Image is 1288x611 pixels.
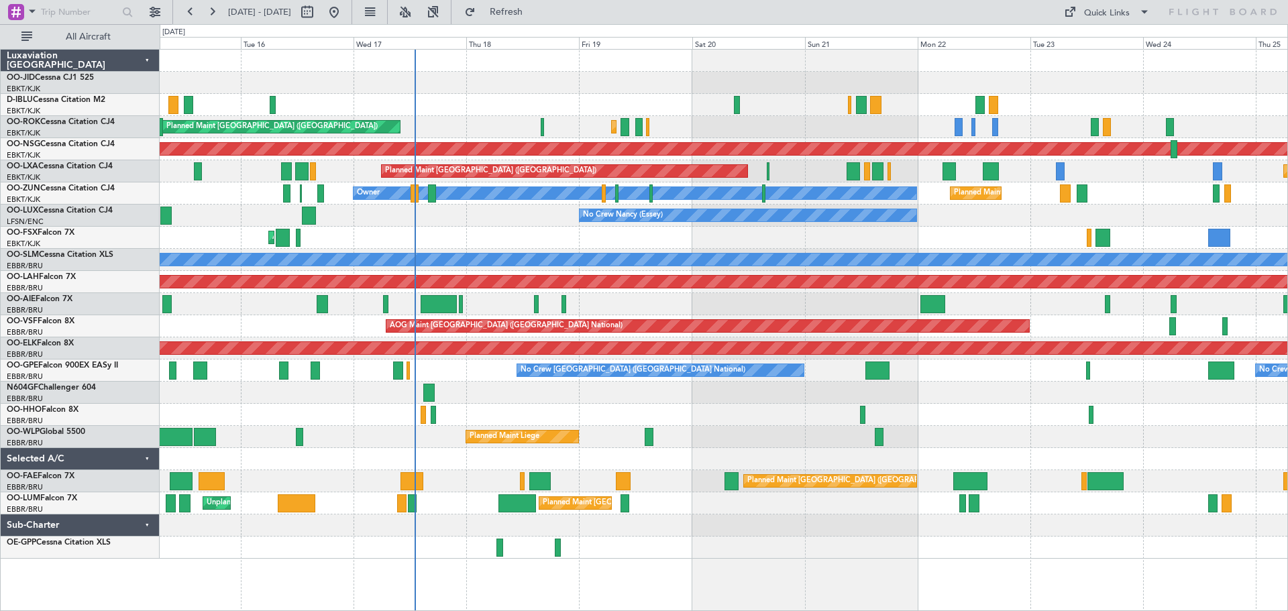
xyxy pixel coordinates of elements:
a: EBKT/KJK [7,128,40,138]
div: Sat 20 [692,37,805,49]
span: Refresh [478,7,535,17]
a: OO-JIDCessna CJ1 525 [7,74,94,82]
a: OO-LUMFalcon 7X [7,494,77,502]
button: Refresh [458,1,539,23]
div: No Crew Nancy (Essey) [583,205,663,225]
div: Wed 24 [1143,37,1256,49]
a: OO-ROKCessna Citation CJ4 [7,118,115,126]
div: Planned Maint [GEOGRAPHIC_DATA] ([GEOGRAPHIC_DATA] National) [543,493,786,513]
a: EBBR/BRU [7,283,43,293]
a: OO-FAEFalcon 7X [7,472,74,480]
div: Planned Maint Kortrijk-[GEOGRAPHIC_DATA] [615,117,771,137]
a: EBBR/BRU [7,482,43,492]
a: EBBR/BRU [7,327,43,337]
span: OO-WLP [7,428,40,436]
div: Quick Links [1084,7,1130,20]
span: OO-LXA [7,162,38,170]
a: EBBR/BRU [7,504,43,514]
a: OO-NSGCessna Citation CJ4 [7,140,115,148]
a: EBBR/BRU [7,261,43,271]
span: OO-SLM [7,251,39,259]
a: EBKT/KJK [7,239,40,249]
a: OO-LUXCessna Citation CJ4 [7,207,113,215]
a: EBBR/BRU [7,305,43,315]
span: OO-FSX [7,229,38,237]
a: OO-VSFFalcon 8X [7,317,74,325]
div: Planned Maint Liege [470,427,539,447]
span: OO-HHO [7,406,42,414]
span: OO-GPE [7,362,38,370]
div: Planned Maint [GEOGRAPHIC_DATA] ([GEOGRAPHIC_DATA]) [385,161,596,181]
span: All Aircraft [35,32,142,42]
a: EBKT/KJK [7,150,40,160]
a: EBBR/BRU [7,349,43,359]
div: Owner [357,183,380,203]
span: OO-JID [7,74,35,82]
span: OO-LAH [7,273,39,281]
span: OO-VSF [7,317,38,325]
a: LFSN/ENC [7,217,44,227]
div: Thu 18 [466,37,579,49]
span: [DATE] - [DATE] [228,6,291,18]
a: EBBR/BRU [7,394,43,404]
div: Unplanned Maint [GEOGRAPHIC_DATA] ([GEOGRAPHIC_DATA] National) [207,493,459,513]
div: No Crew [GEOGRAPHIC_DATA] ([GEOGRAPHIC_DATA] National) [521,360,745,380]
div: AOG Maint [GEOGRAPHIC_DATA] ([GEOGRAPHIC_DATA] National) [390,316,623,336]
span: OO-FAE [7,472,38,480]
a: OO-AIEFalcon 7X [7,295,72,303]
a: OO-ZUNCessna Citation CJ4 [7,184,115,192]
a: OO-HHOFalcon 8X [7,406,78,414]
div: Fri 19 [579,37,692,49]
div: [DATE] [162,27,185,38]
span: OO-NSG [7,140,40,148]
span: OO-AIE [7,295,36,303]
a: OO-GPEFalcon 900EX EASy II [7,362,118,370]
a: OO-ELKFalcon 8X [7,339,74,347]
div: Planned Maint Kortrijk-[GEOGRAPHIC_DATA] [954,183,1110,203]
a: OO-FSXFalcon 7X [7,229,74,237]
span: OO-ROK [7,118,40,126]
a: D-IBLUCessna Citation M2 [7,96,105,104]
a: OO-SLMCessna Citation XLS [7,251,113,259]
span: D-IBLU [7,96,33,104]
a: EBKT/KJK [7,84,40,94]
div: Tue 16 [241,37,354,49]
div: Planned Maint [GEOGRAPHIC_DATA] ([GEOGRAPHIC_DATA]) [166,117,378,137]
span: OO-LUX [7,207,38,215]
button: Quick Links [1057,1,1157,23]
a: OO-LAHFalcon 7X [7,273,76,281]
a: EBBR/BRU [7,438,43,448]
a: EBKT/KJK [7,195,40,205]
input: Trip Number [41,2,118,22]
a: OE-GPPCessna Citation XLS [7,539,111,547]
div: AOG Maint Kortrijk-[GEOGRAPHIC_DATA] [272,227,419,247]
a: EBKT/KJK [7,106,40,116]
a: OO-WLPGlobal 5500 [7,428,85,436]
a: EBKT/KJK [7,172,40,182]
span: OE-GPP [7,539,36,547]
span: OO-ELK [7,339,37,347]
a: EBBR/BRU [7,416,43,426]
a: EBBR/BRU [7,372,43,382]
div: Mon 15 [128,37,241,49]
div: Planned Maint [GEOGRAPHIC_DATA] ([GEOGRAPHIC_DATA] National) [747,471,990,491]
button: All Aircraft [15,26,146,48]
div: Sun 21 [805,37,918,49]
span: N604GF [7,384,38,392]
a: N604GFChallenger 604 [7,384,96,392]
div: Wed 17 [354,37,466,49]
span: OO-ZUN [7,184,40,192]
a: OO-LXACessna Citation CJ4 [7,162,113,170]
div: Mon 22 [918,37,1030,49]
span: OO-LUM [7,494,40,502]
div: Tue 23 [1030,37,1143,49]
